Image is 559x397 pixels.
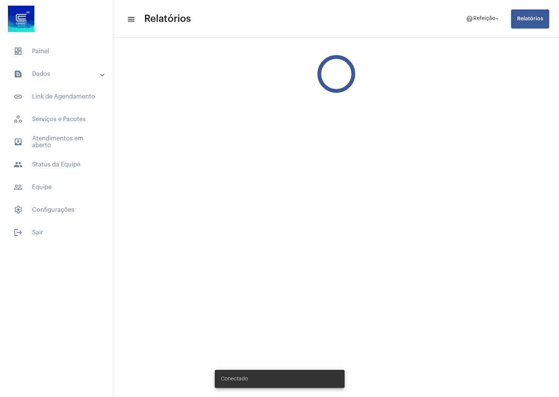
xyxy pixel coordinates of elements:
span: Refeição [473,16,495,22]
span: Configurações [8,201,105,219]
span: Status da Equipe [8,155,105,174]
button: Refeição [461,11,505,26]
mat-icon: sidenav icon [14,228,23,237]
span: Equipe [8,178,105,196]
span: Atendimentos em aberto [8,133,105,151]
mat-expansion-panel-header: sidenav iconDados [5,65,113,83]
span: sidenav icon [14,115,23,124]
span: sidenav icon [14,205,23,214]
mat-icon: sidenav icon [14,137,23,146]
span: Conectado [221,375,248,383]
span: Relatórios [144,13,191,25]
span: Relatórios [517,16,543,22]
mat-icon: sidenav icon [14,92,23,101]
mat-icon: sidenav icon [14,160,23,169]
span: Link de Agendamento [8,88,105,106]
mat-icon: sidenav icon [127,15,134,24]
span: sidenav icon [14,47,23,56]
button: Relatórios [511,9,549,28]
mat-panel-title: Dados [14,69,101,78]
span: Sair [8,223,105,242]
mat-icon: arrow_drop_down [494,15,500,22]
span: Painel [8,42,105,60]
img: d4669ae0-8c07-2337-4f67-34b0df7f5ae4.jpeg [6,4,36,34]
mat-icon: sidenav icon [14,183,23,192]
mat-icon: sidenav icon [14,69,23,78]
span: Serviços e Pacotes [8,110,105,128]
mat-icon: help [466,15,473,23]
